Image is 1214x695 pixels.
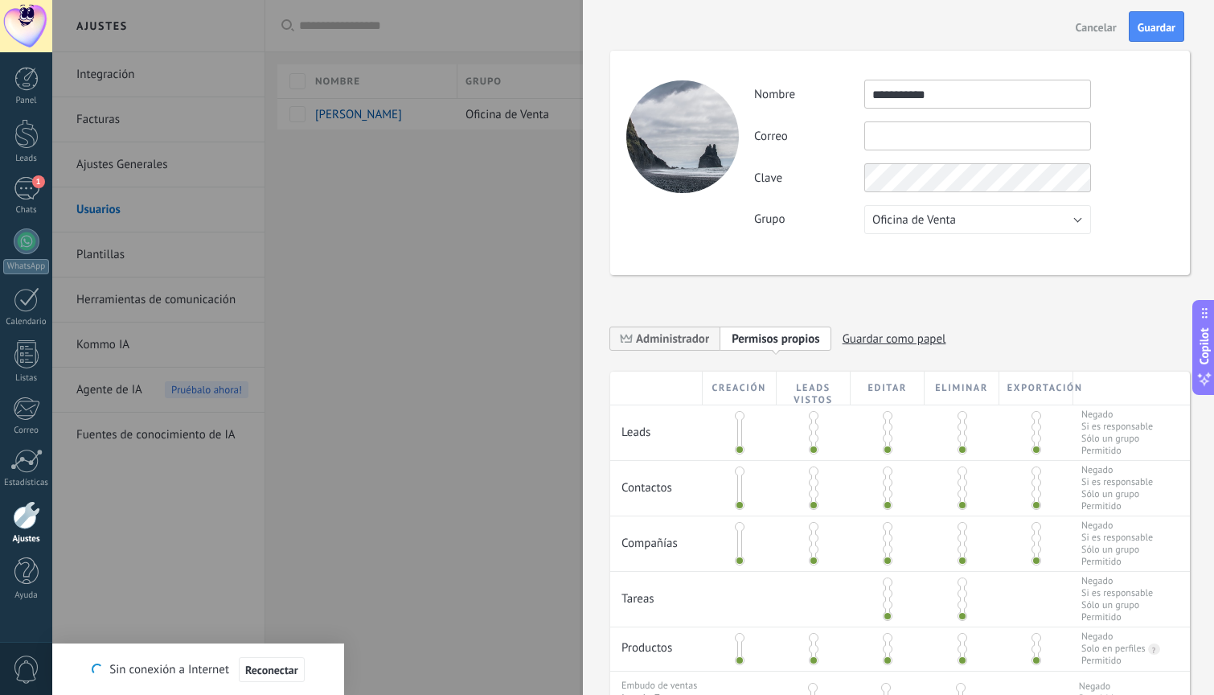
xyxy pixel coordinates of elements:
[732,331,820,347] span: Permisos propios
[3,590,50,601] div: Ayuda
[1081,520,1153,532] span: Negado
[3,373,50,384] div: Listas
[754,212,864,227] label: Grupo
[777,372,851,405] div: Leads vistos
[610,572,703,615] div: Tareas
[610,405,703,448] div: Leads
[3,317,50,327] div: Calendario
[3,205,50,216] div: Chats
[1081,488,1153,500] span: Sólo un grupo
[754,87,864,102] label: Nombre
[239,657,305,683] button: Reconectar
[1081,599,1153,611] span: Sólo un grupo
[1081,544,1153,556] span: Sólo un grupo
[32,175,45,188] span: 1
[720,326,831,351] span: Add new role
[754,171,864,186] label: Clave
[1081,575,1153,587] span: Negado
[3,534,50,545] div: Ajustes
[1081,445,1153,457] span: Permitido
[245,664,298,676] span: Reconectar
[1076,22,1117,33] span: Cancelar
[703,372,777,405] div: Creación
[92,656,304,683] div: Sin conexión a Internet
[1081,643,1146,655] div: Solo en perfiles
[3,96,50,106] div: Panel
[636,331,709,347] span: Administrador
[1129,11,1184,42] button: Guardar
[1196,328,1212,365] span: Copilot
[1081,556,1153,568] span: Permitido
[754,129,864,144] label: Correo
[872,212,956,228] span: Oficina de Venta
[3,426,50,436] div: Correo
[999,372,1073,405] div: Exportación
[1081,476,1153,488] span: Si es responsable
[610,326,720,351] span: Administrador
[1081,464,1153,476] span: Negado
[610,627,703,664] div: Productos
[621,680,697,692] span: Embudo de ventas
[843,327,946,352] span: Guardar como papel
[1069,14,1123,39] button: Cancelar
[1079,681,1119,693] span: Negado
[1081,500,1153,512] span: Permitido
[1081,655,1122,667] div: Permitido
[1081,421,1153,433] span: Si es responsable
[1081,532,1153,544] span: Si es responsable
[1081,631,1113,643] div: Negado
[851,372,925,405] div: Editar
[610,516,703,559] div: Compañías
[1081,433,1153,445] span: Sólo un grupo
[610,461,703,504] div: Contactos
[1081,409,1153,421] span: Negado
[864,205,1091,234] button: Oficina de Venta
[3,478,50,488] div: Estadísticas
[3,154,50,164] div: Leads
[1081,587,1153,599] span: Si es responsable
[1148,644,1156,656] div: ?
[925,372,999,405] div: Eliminar
[3,259,49,274] div: WhatsApp
[1081,611,1153,623] span: Permitido
[1138,22,1175,33] span: Guardar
